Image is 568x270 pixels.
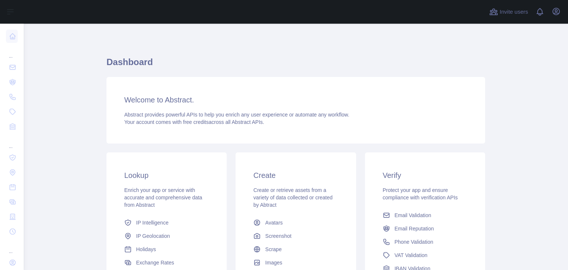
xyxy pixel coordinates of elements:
span: Create or retrieve assets from a variety of data collected or created by Abtract [253,187,332,208]
span: Enrich your app or service with accurate and comprehensive data from Abstract [124,187,202,208]
span: free credits [183,119,209,125]
a: VAT Validation [380,249,470,262]
div: ... [6,135,18,149]
span: Your account comes with across all Abstract APIs. [124,119,264,125]
a: Holidays [121,243,212,256]
span: Abstract provides powerful APIs to help you enrich any user experience or automate any workflow. [124,112,349,118]
span: Screenshot [265,232,291,240]
div: ... [6,240,18,254]
a: Images [250,256,341,269]
h3: Welcome to Abstract. [124,95,467,105]
a: Exchange Rates [121,256,212,269]
span: Exchange Rates [136,259,174,266]
span: Protect your app and ensure compliance with verification APIs [383,187,458,200]
a: Scrape [250,243,341,256]
h3: Verify [383,170,467,180]
span: Images [265,259,282,266]
span: IP Intelligence [136,219,169,226]
a: Phone Validation [380,235,470,249]
span: Invite users [500,8,528,16]
span: Email Reputation [395,225,434,232]
span: Avatars [265,219,283,226]
a: Screenshot [250,229,341,243]
span: Email Validation [395,212,431,219]
a: Email Reputation [380,222,470,235]
a: Avatars [250,216,341,229]
span: VAT Validation [395,252,427,259]
a: IP Intelligence [121,216,212,229]
h1: Dashboard [106,56,485,74]
h3: Lookup [124,170,209,180]
div: ... [6,44,18,59]
span: Holidays [136,246,156,253]
span: IP Geolocation [136,232,170,240]
span: Phone Validation [395,238,433,246]
a: Email Validation [380,209,470,222]
button: Invite users [488,6,530,18]
span: Scrape [265,246,281,253]
h3: Create [253,170,338,180]
a: IP Geolocation [121,229,212,243]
